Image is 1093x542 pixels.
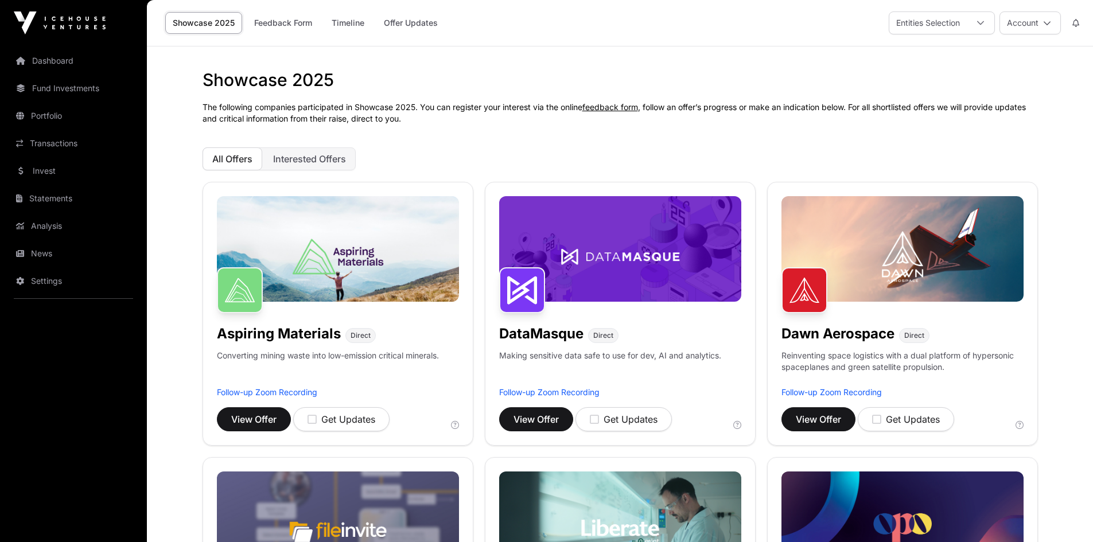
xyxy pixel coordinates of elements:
button: All Offers [203,147,262,170]
p: Making sensitive data safe to use for dev, AI and analytics. [499,350,721,387]
img: Dawn Aerospace [781,267,827,313]
img: Aspiring-Banner.jpg [217,196,459,302]
a: Follow-up Zoom Recording [217,387,317,397]
img: Dawn-Banner.jpg [781,196,1024,302]
a: Analysis [9,213,138,239]
a: Invest [9,158,138,184]
button: Get Updates [293,407,390,431]
a: Fund Investments [9,76,138,101]
img: DataMasque-Banner.jpg [499,196,741,302]
button: Get Updates [858,407,954,431]
span: View Offer [796,412,841,426]
div: Entities Selection [889,12,967,34]
a: Showcase 2025 [165,12,242,34]
h1: DataMasque [499,325,584,343]
span: Direct [351,331,371,340]
p: The following companies participated in Showcase 2025. You can register your interest via the onl... [203,102,1038,124]
p: Converting mining waste into low-emission critical minerals. [217,350,439,387]
span: View Offer [514,412,559,426]
img: Aspiring Materials [217,267,263,313]
span: View Offer [231,412,277,426]
a: News [9,241,138,266]
img: Icehouse Ventures Logo [14,11,106,34]
a: Offer Updates [376,12,445,34]
button: View Offer [781,407,855,431]
span: Interested Offers [273,153,346,165]
h1: Showcase 2025 [203,69,1038,90]
a: feedback form [582,102,638,112]
img: DataMasque [499,267,545,313]
span: All Offers [212,153,252,165]
a: Follow-up Zoom Recording [499,387,600,397]
p: Reinventing space logistics with a dual platform of hypersonic spaceplanes and green satellite pr... [781,350,1024,387]
a: Portfolio [9,103,138,128]
div: Get Updates [590,412,658,426]
button: View Offer [499,407,573,431]
button: Account [999,11,1061,34]
div: Get Updates [308,412,375,426]
a: Timeline [324,12,372,34]
a: Dashboard [9,48,138,73]
button: View Offer [217,407,291,431]
iframe: Chat Widget [1036,487,1093,542]
a: Transactions [9,131,138,156]
a: Feedback Form [247,12,320,34]
span: Direct [593,331,613,340]
h1: Aspiring Materials [217,325,341,343]
h1: Dawn Aerospace [781,325,894,343]
button: Interested Offers [263,147,356,170]
a: Settings [9,268,138,294]
a: Follow-up Zoom Recording [781,387,882,397]
span: Direct [904,331,924,340]
div: Get Updates [872,412,940,426]
button: Get Updates [575,407,672,431]
a: Statements [9,186,138,211]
